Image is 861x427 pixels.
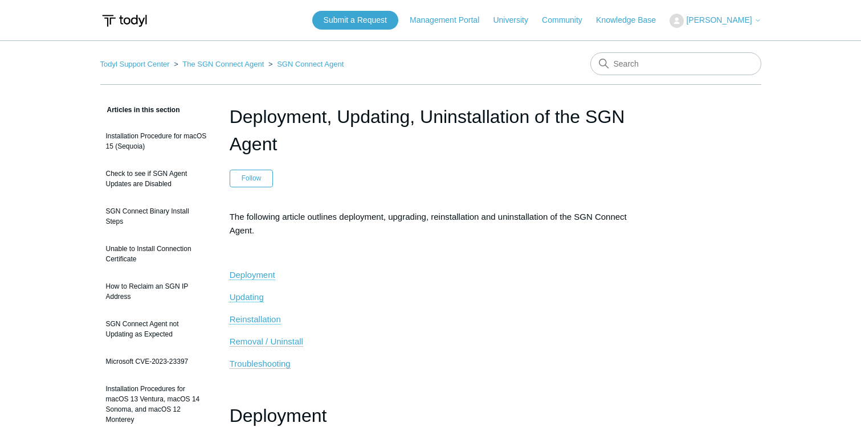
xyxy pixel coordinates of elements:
[230,359,291,369] a: Troubleshooting
[312,11,398,30] a: Submit a Request
[182,60,264,68] a: The SGN Connect Agent
[410,14,491,26] a: Management Portal
[230,292,264,302] span: Updating
[100,238,213,270] a: Unable to Install Connection Certificate
[172,60,266,68] li: The SGN Connect Agent
[230,336,303,346] span: Removal / Uninstall
[230,405,327,426] span: Deployment
[493,14,539,26] a: University
[230,212,627,235] span: The following article outlines deployment, upgrading, reinstallation and uninstallation of the SG...
[266,60,344,68] li: SGN Connect Agent
[230,336,303,347] a: Removal / Uninstall
[100,10,149,31] img: Todyl Support Center Help Center home page
[596,14,667,26] a: Knowledge Base
[230,314,281,325] a: Reinstallation
[100,60,170,68] a: Todyl Support Center
[230,103,632,158] h1: Deployment, Updating, Uninstallation of the SGN Agent
[100,60,172,68] li: Todyl Support Center
[670,14,761,28] button: [PERSON_NAME]
[100,276,213,307] a: How to Reclaim an SGN IP Address
[230,314,281,324] span: Reinstallation
[100,125,213,157] a: Installation Procedure for macOS 15 (Sequoia)
[100,106,180,114] span: Articles in this section
[277,60,344,68] a: SGN Connect Agent
[686,15,752,24] span: [PERSON_NAME]
[100,351,213,372] a: Microsoft CVE-2023-23397
[230,292,264,302] a: Updating
[590,52,761,75] input: Search
[100,163,213,195] a: Check to see if SGN Agent Updates are Disabled
[100,200,213,232] a: SGN Connect Binary Install Steps
[230,270,275,280] a: Deployment
[542,14,594,26] a: Community
[230,170,274,187] button: Follow Article
[100,313,213,345] a: SGN Connect Agent not Updating as Expected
